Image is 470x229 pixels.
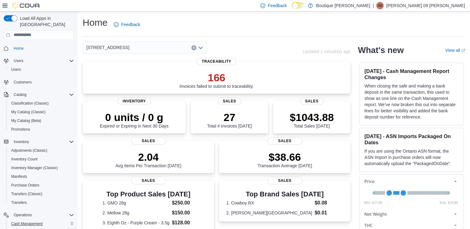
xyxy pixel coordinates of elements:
button: Inventory [11,138,31,146]
a: Inventory Count [9,155,40,163]
button: Home [1,44,76,53]
span: My Catalog (Beta) [9,117,74,124]
h3: [DATE] - Cash Management Report Changes [364,68,459,80]
dt: 1. Cowboy RX [226,200,312,206]
dd: $250.00 [172,199,194,207]
span: Cash Management [11,221,43,226]
a: Promotions [9,126,33,133]
span: Catalog [11,91,74,98]
a: Cash Management [9,220,45,227]
dd: $0.01 [315,209,343,217]
span: Customers [14,80,32,85]
a: My Catalog (Beta) [9,117,44,124]
span: A0 [378,2,382,9]
button: Catalog [11,91,29,98]
div: Transaction Average [DATE] [258,151,312,168]
span: [STREET_ADDRESS] [86,44,129,51]
button: Purchase Orders [6,181,76,190]
span: Sales [300,97,323,105]
span: Purchase Orders [11,183,39,188]
button: Users [6,65,76,74]
span: Transfers [9,199,74,206]
div: Total # Invoices [DATE] [207,111,252,128]
span: Inventory Count [9,155,74,163]
h1: Home [83,16,107,29]
button: Users [11,57,26,65]
span: Inventory Manager (Classic) [9,164,74,172]
button: Inventory Manager (Classic) [6,164,76,172]
span: Inventory Count [11,157,38,162]
span: Users [11,67,21,72]
span: Sales [131,137,166,145]
a: Transfers [9,199,29,206]
span: Manifests [11,174,27,179]
span: My Catalog (Beta) [11,118,41,123]
span: Classification (Classic) [11,101,49,106]
span: Inventory [14,139,29,144]
button: Adjustments (Classic) [6,146,76,155]
svg: External link [461,49,465,52]
span: Home [11,44,74,52]
span: Users [9,66,74,73]
span: Operations [14,213,32,218]
span: Sales [267,137,302,145]
a: Manifests [9,173,30,180]
span: Feedback [268,2,287,9]
span: My Catalog (Classic) [11,110,46,115]
a: Adjustments (Classic) [9,147,50,154]
span: Catalog [14,92,26,97]
span: Manifests [9,173,74,180]
span: Promotions [9,126,74,133]
button: Operations [1,211,76,219]
button: Users [1,56,76,65]
a: Transfers (Classic) [9,190,45,198]
a: Home [11,45,26,52]
button: Transfers [6,198,76,207]
button: Classification (Classic) [6,99,76,108]
p: When closing the safe and making a bank deposit in the same transaction, this used to show as one... [364,83,459,120]
p: $38.66 [258,151,312,163]
span: Purchase Orders [9,182,74,189]
div: Total Sales [DATE] [290,111,334,128]
span: Users [14,58,23,63]
button: Manifests [6,172,76,181]
input: Dark Mode [292,2,305,9]
span: Feedback [121,21,140,28]
a: Inventory Manager (Classic) [9,164,60,172]
a: Customers [11,79,34,86]
span: Users [11,57,74,65]
span: Load All Apps in [GEOGRAPHIC_DATA] [17,15,74,28]
span: Cash Management [9,220,74,227]
dt: 2. Mellow 28g [103,210,170,216]
button: Transfers (Classic) [6,190,76,198]
dt: 2. [PERSON_NAME][GEOGRAPHIC_DATA] [226,210,312,216]
dt: 3. Eighth Oz - Purple Cream - 3.5g [103,220,170,226]
span: Promotions [11,127,30,132]
button: Customers [1,78,76,87]
button: Inventory Count [6,155,76,164]
span: Sales [218,97,241,105]
a: Purchase Orders [9,182,42,189]
dd: $0.08 [315,199,343,207]
h2: What's new [358,45,404,55]
span: Inventory [118,97,151,105]
p: 0 units / 0 g [100,111,169,123]
span: Sales [267,177,302,184]
button: Promotions [6,125,76,134]
a: Users [9,66,23,73]
span: Inventory Manager (Classic) [11,165,58,170]
p: If you are using the Ontario ASN format, the ASN Import in purchase orders will now automatically... [364,148,459,167]
span: Inventory [11,138,74,146]
dt: 1. GMO 28g [103,200,170,206]
a: View allExternal link [445,48,465,53]
span: Sales [131,177,166,184]
span: Classification (Classic) [9,100,74,107]
p: [PERSON_NAME] 09 [PERSON_NAME] [386,2,465,9]
span: Transfers (Classic) [11,191,42,196]
span: Home [14,46,24,51]
button: Clear input [191,45,196,50]
span: Adjustments (Classic) [11,148,47,153]
button: Catalog [1,90,76,99]
p: $1043.88 [290,111,334,123]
